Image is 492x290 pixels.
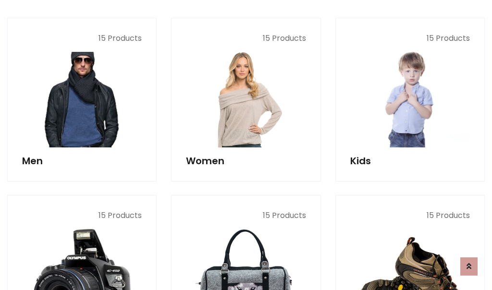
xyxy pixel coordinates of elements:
h5: Men [22,155,142,167]
h5: Women [186,155,306,167]
p: 15 Products [350,33,470,44]
p: 15 Products [186,210,306,221]
p: 15 Products [186,33,306,44]
p: 15 Products [350,210,470,221]
p: 15 Products [22,210,142,221]
p: 15 Products [22,33,142,44]
h5: Kids [350,155,470,167]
